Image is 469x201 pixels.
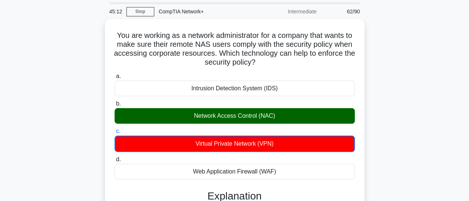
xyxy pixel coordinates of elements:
[105,4,126,19] div: 45:12
[256,4,321,19] div: Intermediate
[126,7,154,16] a: Stop
[115,81,355,96] div: Intrusion Detection System (IDS)
[115,136,355,152] div: Virtual Private Network (VPN)
[116,73,121,79] span: a.
[116,100,121,107] span: b.
[115,108,355,124] div: Network Access Control (NAC)
[321,4,364,19] div: 62/90
[116,128,120,134] span: c.
[154,4,256,19] div: CompTIA Network+
[115,164,355,179] div: Web Application Firewall (WAF)
[114,31,356,67] h5: You are working as a network administrator for a company that wants to make sure their remote NAS...
[116,156,121,162] span: d.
